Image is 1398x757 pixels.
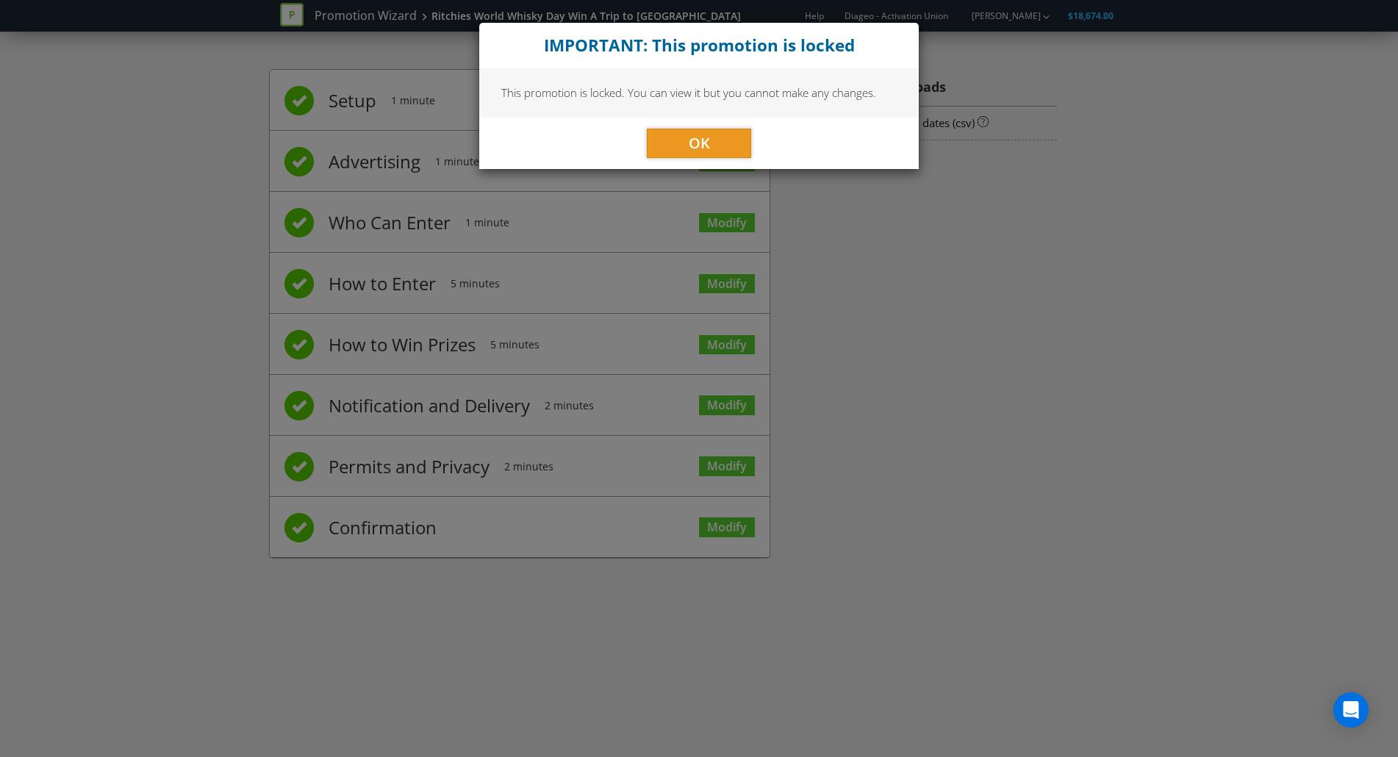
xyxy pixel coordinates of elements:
[479,68,919,117] div: This promotion is locked. You can view it but you cannot make any changes.
[1333,692,1369,728] div: Open Intercom Messenger
[689,133,710,153] span: OK
[479,23,919,68] div: Close
[544,34,855,57] strong: IMPORTANT: This promotion is locked
[647,129,751,158] button: OK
